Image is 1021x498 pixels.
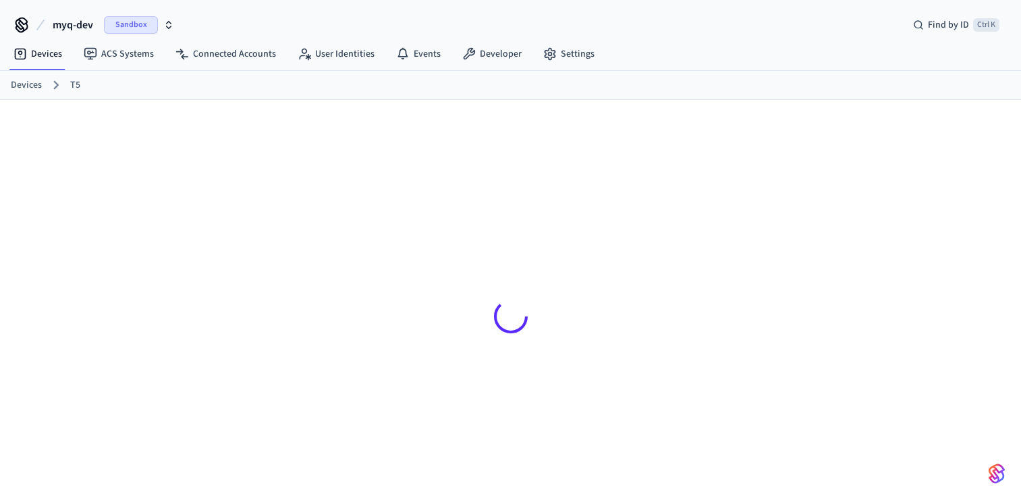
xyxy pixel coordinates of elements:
[989,463,1005,485] img: SeamLogoGradient.69752ec5.svg
[165,42,287,66] a: Connected Accounts
[973,18,999,32] span: Ctrl K
[532,42,605,66] a: Settings
[3,42,73,66] a: Devices
[70,78,80,92] a: T5
[53,17,93,33] span: myq-dev
[287,42,385,66] a: User Identities
[73,42,165,66] a: ACS Systems
[385,42,451,66] a: Events
[928,18,969,32] span: Find by ID
[451,42,532,66] a: Developer
[104,16,158,34] span: Sandbox
[11,78,42,92] a: Devices
[902,13,1010,37] div: Find by IDCtrl K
